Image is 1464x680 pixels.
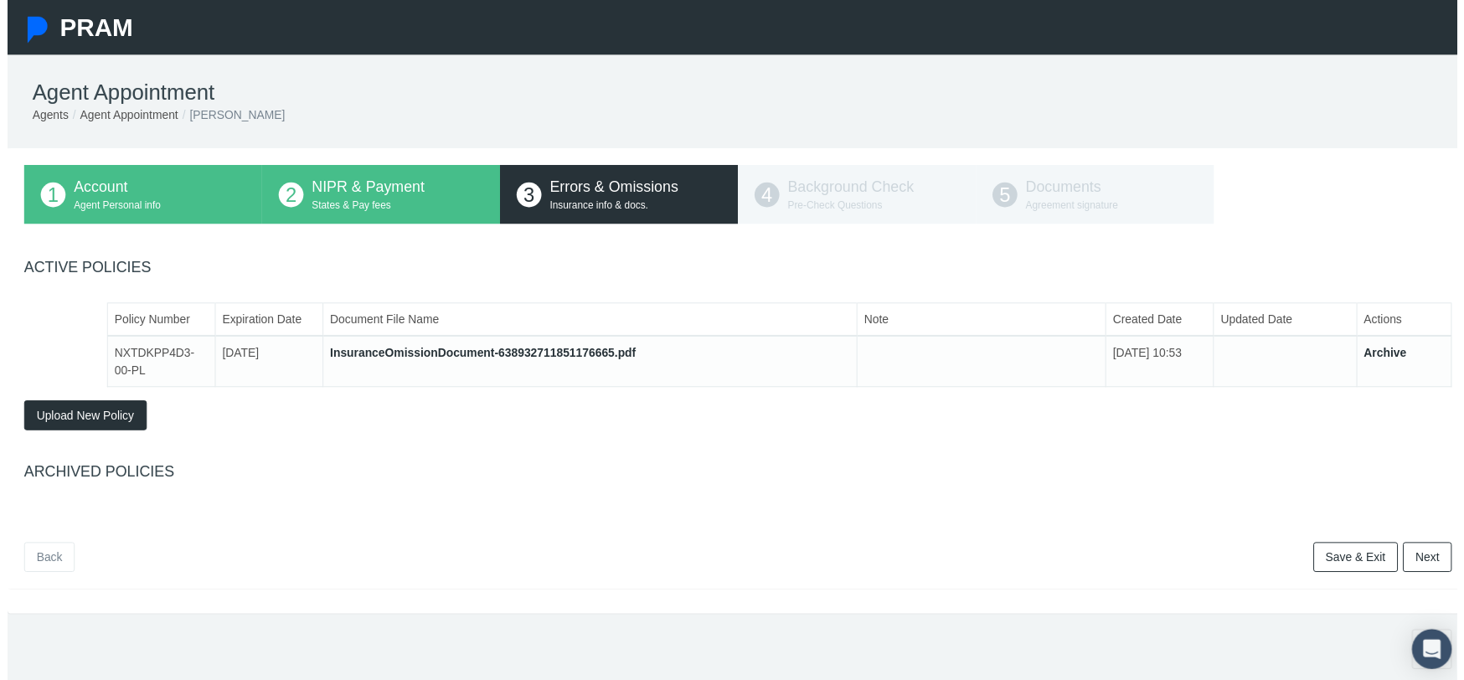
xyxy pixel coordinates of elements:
th: Actions [1363,306,1458,339]
td: [DATE] 10:53 [1110,339,1219,391]
span: 2 [274,184,299,209]
h1: Agent Appointment [25,80,1451,106]
th: Note [858,306,1110,339]
div: Open Intercom Messenger [1419,636,1459,676]
td: [DATE] [210,339,319,391]
th: Created Date [1110,306,1219,339]
a: Back [17,548,68,578]
span: Upload New Policy [29,413,128,426]
p: Insurance info & docs. [548,200,721,216]
li: Agents [25,106,62,125]
th: Updated Date [1219,306,1363,339]
th: Policy Number [101,306,210,339]
span: Errors & Omissions [548,180,678,197]
span: PRAM [53,13,126,41]
p: States & Pay fees [307,200,481,216]
span: NIPR & Payment [307,180,421,197]
button: Upload New Policy [17,404,141,435]
th: Document File Name [319,306,858,339]
td: NXTDKPP4D3-00-PL [101,339,210,391]
a: Next [1410,548,1459,578]
span: Account [67,180,121,197]
a: Save & Exit [1319,548,1405,578]
img: Pram Partner [17,17,44,44]
p: Agent Personal info [67,200,240,216]
li: Agent Appointment [62,106,173,125]
li: [PERSON_NAME] [173,106,281,125]
span: 1 [34,184,59,209]
h4: ACTIVE POLICIES [17,261,1459,280]
a: Archive [1370,349,1413,363]
span: 3 [514,184,539,209]
th: Expiration Date [210,306,319,339]
a: InsuranceOmissionDocument-638932711851176665.pdf [326,349,635,363]
h4: ARCHIVED POLICIES [17,468,1459,487]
